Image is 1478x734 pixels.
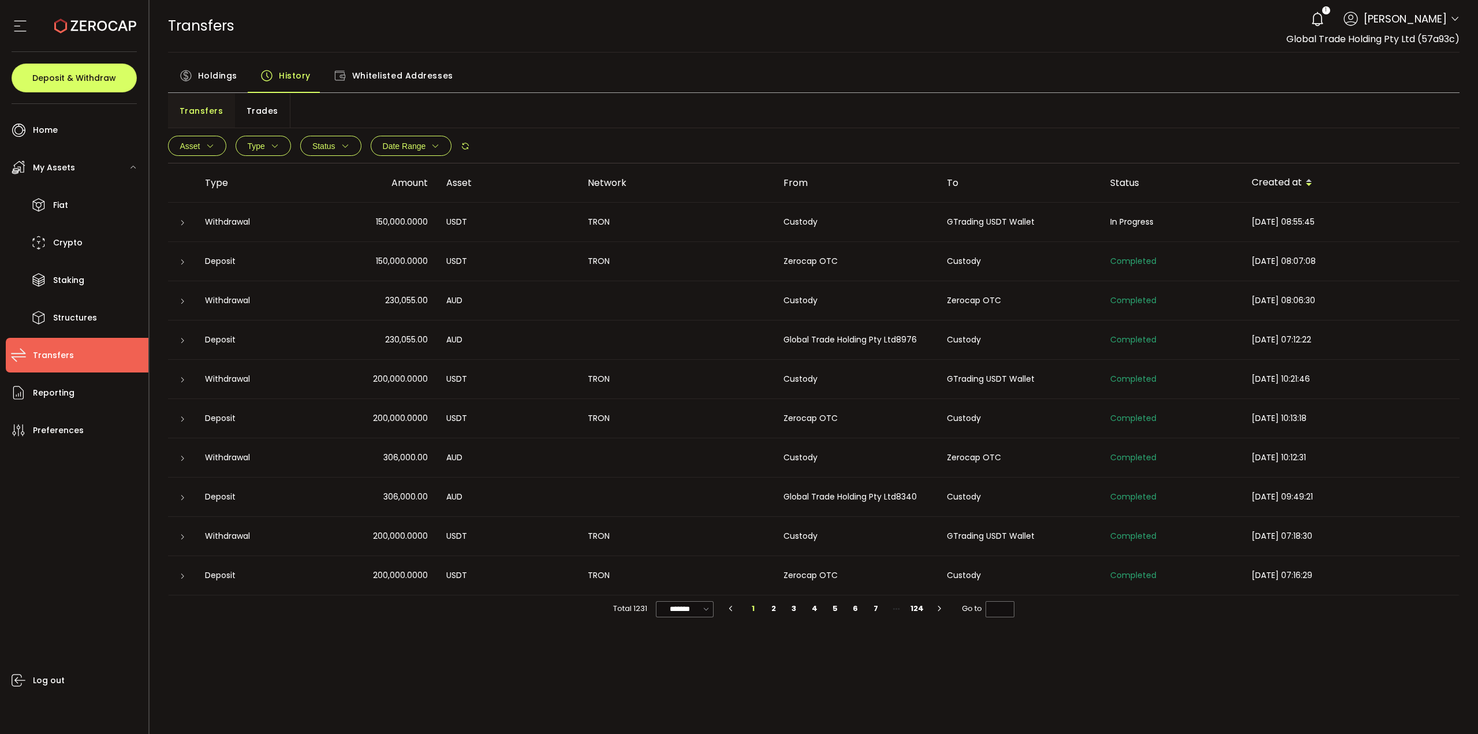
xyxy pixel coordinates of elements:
span: Completed [1110,412,1156,424]
div: Custody [774,451,938,464]
div: TRON [578,255,774,268]
div: Deposit [196,255,307,268]
span: Deposit & Withdraw [32,74,116,82]
span: [PERSON_NAME] [1364,11,1447,27]
div: Withdrawal [196,215,307,229]
span: Reporting [33,385,74,401]
div: Deposit [196,490,307,504]
span: Preferences [33,422,84,439]
div: AUD [437,490,578,504]
span: [DATE] 08:06:30 [1252,295,1315,306]
div: GTrading USDT Wallet [938,372,1101,386]
span: 150,000.0000 [376,255,428,268]
span: In Progress [1110,216,1154,228]
div: USDT [437,372,578,386]
span: Completed [1110,295,1156,306]
div: Type [196,176,307,189]
div: Zerocap OTC [938,294,1101,307]
div: AUD [437,451,578,464]
button: Status [300,136,361,156]
div: Asset [437,176,578,189]
li: 3 [784,601,805,617]
div: Deposit [196,569,307,582]
li: 5 [825,601,846,617]
span: [DATE] 09:49:21 [1252,491,1313,502]
div: AUD [437,333,578,346]
span: 306,000.00 [383,451,428,464]
span: Holdings [198,64,237,87]
div: From [774,176,938,189]
span: 306,000.00 [383,490,428,504]
iframe: Chat Widget [1343,609,1478,734]
span: Go to [962,601,1014,617]
div: TRON [578,530,774,543]
li: 7 [866,601,887,617]
li: 1 [743,601,764,617]
div: TRON [578,372,774,386]
span: Crypto [53,234,83,251]
span: Completed [1110,452,1156,463]
div: Custody [774,294,938,307]
div: Amount [307,176,437,189]
span: Completed [1110,255,1156,267]
span: [DATE] 07:12:22 [1252,334,1311,345]
span: [DATE] 07:18:30 [1252,530,1312,542]
div: TRON [578,569,774,582]
div: Zerocap OTC [774,412,938,425]
div: 聊天小组件 [1343,609,1478,734]
span: Completed [1110,373,1156,385]
div: USDT [437,412,578,425]
div: Zerocap OTC [938,451,1101,464]
span: 150,000.0000 [376,215,428,229]
span: Type [248,141,265,151]
div: Custody [938,255,1101,268]
div: Custody [774,215,938,229]
span: 200,000.0000 [373,569,428,582]
span: Home [33,122,58,139]
div: Global Trade Holding Pty Ltd8976 [774,333,938,346]
div: Custody [938,569,1101,582]
div: Global Trade Holding Pty Ltd8340 [774,490,938,504]
div: Deposit [196,412,307,425]
button: Date Range [371,136,452,156]
span: Total 1231 [613,601,647,617]
div: Withdrawal [196,451,307,464]
button: Type [236,136,291,156]
span: Transfers [168,16,234,36]
span: Asset [180,141,200,151]
span: Staking [53,272,84,289]
span: [DATE] 08:55:45 [1252,216,1315,228]
span: Completed [1110,530,1156,542]
div: Withdrawal [196,372,307,386]
span: My Assets [33,159,75,176]
li: 6 [845,601,866,617]
span: 230,055.00 [385,294,428,307]
button: Deposit & Withdraw [12,64,137,92]
div: To [938,176,1101,189]
span: Fiat [53,197,68,214]
div: USDT [437,530,578,543]
div: AUD [437,294,578,307]
div: USDT [437,215,578,229]
span: 200,000.0000 [373,530,428,543]
div: Created at [1242,173,1460,193]
span: [DATE] 07:16:29 [1252,569,1312,581]
div: TRON [578,412,774,425]
li: 124 [907,601,928,617]
span: [DATE] 10:12:31 [1252,452,1306,463]
li: 2 [763,601,784,617]
span: 200,000.0000 [373,372,428,386]
div: Withdrawal [196,530,307,543]
span: Transfers [180,99,223,122]
div: Custody [938,412,1101,425]
div: Zerocap OTC [774,255,938,268]
span: 1 [1325,6,1327,14]
button: Asset [168,136,226,156]
div: USDT [437,255,578,268]
span: Global Trade Holding Pty Ltd (57a93c) [1286,32,1460,46]
span: Status [312,141,335,151]
span: Transfers [33,347,74,364]
span: Whitelisted Addresses [352,64,453,87]
span: History [279,64,311,87]
div: TRON [578,215,774,229]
